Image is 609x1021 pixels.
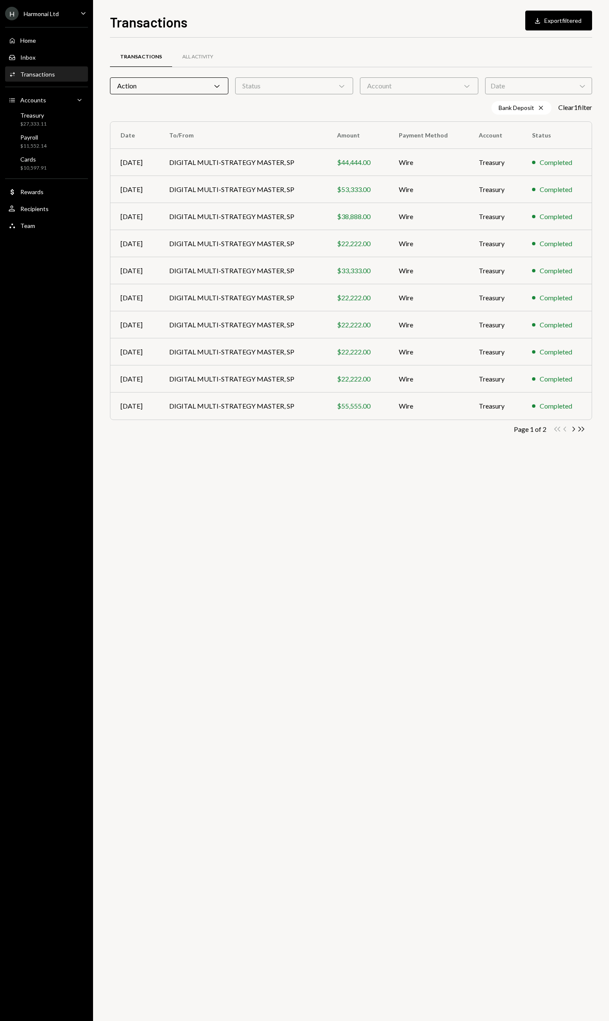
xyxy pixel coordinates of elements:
[337,211,379,222] div: $38,888.00
[469,392,522,420] td: Treasury
[327,122,389,149] th: Amount
[20,188,44,195] div: Rewards
[5,153,88,173] a: Cards$10,597.91
[540,211,572,222] div: Completed
[525,11,592,30] button: Exportfiltered
[20,121,47,128] div: $27,333.11
[337,320,379,330] div: $22,222.00
[389,365,469,392] td: Wire
[159,257,327,284] td: DIGITAL MULTI-STRATEGY MASTER, SP
[5,109,88,129] a: Treasury$27,333.11
[540,374,572,384] div: Completed
[469,311,522,338] td: Treasury
[159,122,327,149] th: To/From
[540,401,572,411] div: Completed
[540,293,572,303] div: Completed
[389,392,469,420] td: Wire
[522,122,592,149] th: Status
[159,284,327,311] td: DIGITAL MULTI-STRATEGY MASTER, SP
[20,205,49,212] div: Recipients
[121,401,149,411] div: [DATE]
[469,257,522,284] td: Treasury
[491,101,551,115] div: Bank Deposit
[540,184,572,195] div: Completed
[110,46,172,68] a: Transactions
[121,293,149,303] div: [DATE]
[485,77,592,94] div: Date
[469,122,522,149] th: Account
[159,311,327,338] td: DIGITAL MULTI-STRATEGY MASTER, SP
[469,176,522,203] td: Treasury
[5,66,88,82] a: Transactions
[540,239,572,249] div: Completed
[337,374,379,384] div: $22,222.00
[337,347,379,357] div: $22,222.00
[389,203,469,230] td: Wire
[159,176,327,203] td: DIGITAL MULTI-STRATEGY MASTER, SP
[159,392,327,420] td: DIGITAL MULTI-STRATEGY MASTER, SP
[337,184,379,195] div: $53,333.00
[540,266,572,276] div: Completed
[182,53,213,60] div: All Activity
[337,239,379,249] div: $22,222.00
[24,10,59,17] div: Harmonai Ltd
[20,156,47,163] div: Cards
[5,201,88,216] a: Recipients
[121,239,149,249] div: [DATE]
[5,184,88,199] a: Rewards
[159,338,327,365] td: DIGITAL MULTI-STRATEGY MASTER, SP
[20,222,35,229] div: Team
[159,230,327,257] td: DIGITAL MULTI-STRATEGY MASTER, SP
[235,77,354,94] div: Status
[121,184,149,195] div: [DATE]
[469,230,522,257] td: Treasury
[540,157,572,167] div: Completed
[389,122,469,149] th: Payment Method
[20,165,47,172] div: $10,597.91
[20,96,46,104] div: Accounts
[514,425,546,433] div: Page 1 of 2
[469,338,522,365] td: Treasury
[20,134,47,141] div: Payroll
[5,218,88,233] a: Team
[5,33,88,48] a: Home
[121,157,149,167] div: [DATE]
[20,54,36,61] div: Inbox
[20,112,47,119] div: Treasury
[389,284,469,311] td: Wire
[360,77,478,94] div: Account
[5,131,88,151] a: Payroll$11,552.14
[110,14,187,30] h1: Transactions
[120,53,162,60] div: Transactions
[159,203,327,230] td: DIGITAL MULTI-STRATEGY MASTER, SP
[389,338,469,365] td: Wire
[389,230,469,257] td: Wire
[121,320,149,330] div: [DATE]
[558,103,592,112] button: Clear1filter
[172,46,223,68] a: All Activity
[389,149,469,176] td: Wire
[469,149,522,176] td: Treasury
[469,203,522,230] td: Treasury
[540,320,572,330] div: Completed
[5,92,88,107] a: Accounts
[540,347,572,357] div: Completed
[121,266,149,276] div: [DATE]
[20,71,55,78] div: Transactions
[110,77,228,94] div: Action
[389,311,469,338] td: Wire
[337,157,379,167] div: $44,444.00
[469,284,522,311] td: Treasury
[337,266,379,276] div: $33,333.00
[110,122,159,149] th: Date
[5,49,88,65] a: Inbox
[337,293,379,303] div: $22,222.00
[20,37,36,44] div: Home
[337,401,379,411] div: $55,555.00
[121,374,149,384] div: [DATE]
[159,365,327,392] td: DIGITAL MULTI-STRATEGY MASTER, SP
[121,347,149,357] div: [DATE]
[20,143,47,150] div: $11,552.14
[5,7,19,20] div: H
[121,211,149,222] div: [DATE]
